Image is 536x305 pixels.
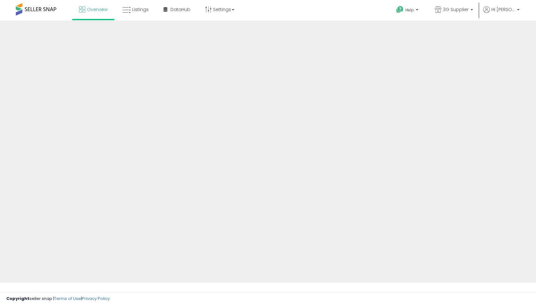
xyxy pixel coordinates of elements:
span: Help [405,7,414,13]
span: DataHub [170,6,190,13]
span: Overview [87,6,108,13]
span: Listings [132,6,149,13]
i: Get Help [396,6,404,14]
a: Help [391,1,425,21]
span: 3G Supplier [443,6,469,13]
a: Hi [PERSON_NAME] [483,6,520,21]
span: Hi [PERSON_NAME] [491,6,515,13]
